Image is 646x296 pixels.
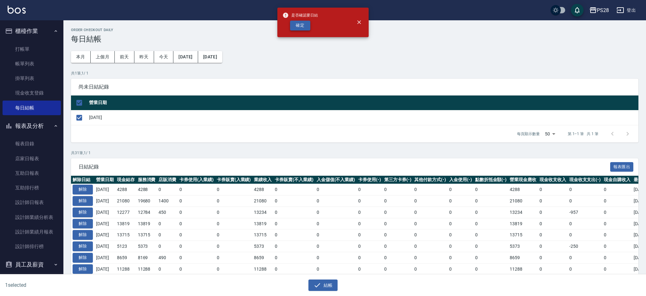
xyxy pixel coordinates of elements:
td: 0 [474,252,508,263]
td: 0 [215,184,253,195]
td: 0 [538,241,568,252]
td: 0 [178,252,215,263]
button: 昨天 [134,51,154,63]
button: 解除 [73,185,93,194]
td: 11288 [252,263,273,275]
td: 5123 [115,241,136,252]
td: 0 [178,263,215,275]
button: 櫃檯作業 [3,23,61,39]
td: 0 [157,184,178,195]
button: 解除 [73,207,93,217]
td: 13715 [252,229,273,241]
td: 21080 [252,195,273,207]
td: 0 [602,207,632,218]
td: 0 [315,263,357,275]
td: 0 [538,252,568,263]
a: 現金收支登錄 [3,86,61,100]
td: [DATE] [87,110,638,125]
button: 解除 [73,230,93,240]
a: 帳單列表 [3,56,61,71]
td: 13715 [115,229,136,241]
td: [DATE] [94,241,115,252]
td: 0 [157,241,178,252]
td: 0 [448,195,474,207]
td: 0 [448,184,474,195]
th: 營業現金應收 [508,176,538,184]
td: 4288 [136,184,157,195]
h3: 每日結帳 [71,35,638,43]
div: PS28 [597,6,609,14]
td: 0 [273,195,315,207]
td: 0 [568,184,603,195]
td: 0 [383,195,413,207]
span: 尚未日結紀錄 [79,84,631,90]
td: 0 [474,229,508,241]
td: 0 [602,252,632,263]
td: 0 [157,218,178,229]
td: 0 [568,252,603,263]
td: 0 [538,195,568,207]
button: [DATE] [198,51,222,63]
button: 確定 [290,21,310,30]
td: 0 [273,263,315,275]
button: [DATE] [173,51,198,63]
td: 0 [178,184,215,195]
td: 12784 [136,207,157,218]
td: 0 [602,218,632,229]
td: 0 [157,229,178,241]
td: 0 [215,207,253,218]
td: 0 [357,195,383,207]
button: 前天 [115,51,134,63]
td: 0 [602,229,632,241]
td: 490 [157,252,178,263]
th: 營業日期 [87,95,638,110]
td: 13819 [252,218,273,229]
td: 0 [383,252,413,263]
td: 5373 [508,241,538,252]
td: 0 [178,229,215,241]
td: 13819 [136,218,157,229]
th: 現金自購收入 [602,176,632,184]
td: -250 [568,241,603,252]
td: 0 [273,184,315,195]
td: 0 [178,195,215,207]
td: 8169 [136,252,157,263]
a: 設計師排行榜 [3,239,61,254]
td: 0 [357,207,383,218]
td: 0 [568,229,603,241]
td: 0 [413,241,448,252]
a: 設計師業績分析表 [3,210,61,225]
button: save [571,4,584,16]
td: 0 [315,229,357,241]
p: 每頁顯示數量 [517,131,540,137]
a: 掛單列表 [3,71,61,86]
td: 0 [568,195,603,207]
td: 5373 [136,241,157,252]
th: 現金收支收入 [538,176,568,184]
td: 19680 [136,195,157,207]
td: 0 [357,263,383,275]
th: 卡券販賣(不入業績) [273,176,315,184]
td: 0 [273,229,315,241]
th: 營業日期 [94,176,115,184]
td: [DATE] [94,195,115,207]
td: 0 [538,229,568,241]
a: 互助日報表 [3,166,61,181]
td: 0 [474,184,508,195]
td: 0 [357,252,383,263]
td: 13819 [115,218,136,229]
td: 0 [178,207,215,218]
th: 現金結存 [115,176,136,184]
td: 0 [413,229,448,241]
td: 5373 [252,241,273,252]
td: 0 [273,207,315,218]
td: 0 [157,263,178,275]
td: 0 [315,252,357,263]
button: 解除 [73,264,93,274]
th: 服務消費 [136,176,157,184]
a: 報表匯出 [610,163,634,169]
td: 0 [215,252,253,263]
th: 卡券使用(入業績) [178,176,215,184]
td: 8659 [508,252,538,263]
a: 互助排行榜 [3,181,61,195]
